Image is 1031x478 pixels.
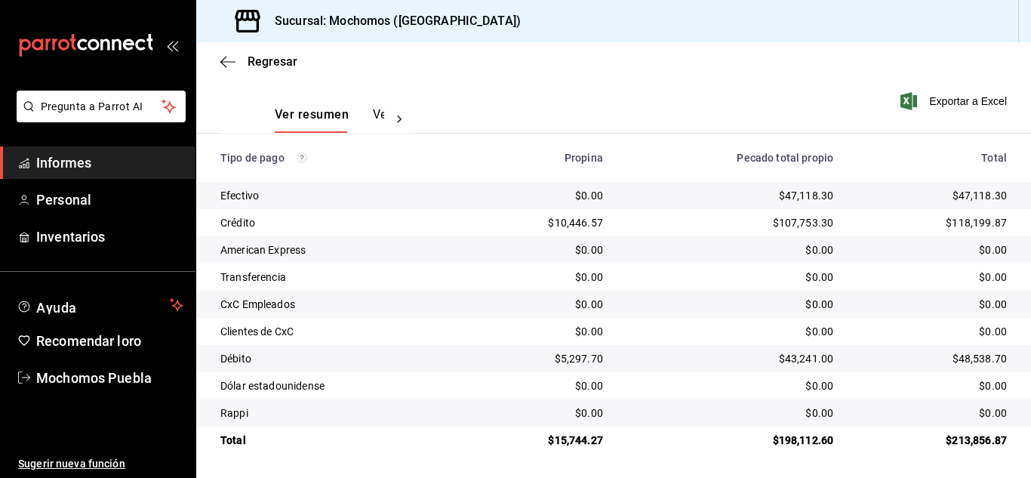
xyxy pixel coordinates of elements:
button: Exportar a Excel [903,92,1007,110]
font: $47,118.30 [779,190,834,202]
font: $0.00 [805,271,833,283]
font: $0.00 [979,380,1007,392]
font: $0.00 [575,325,603,338]
font: $43,241.00 [779,353,834,365]
font: Tipo de pago [220,152,285,164]
font: Pecado total propio [737,152,833,164]
font: Sugerir nueva función [18,458,125,470]
font: $0.00 [575,380,603,392]
font: Regresar [248,54,297,69]
font: Rappi [220,407,248,419]
font: Total [981,152,1007,164]
font: $0.00 [805,380,833,392]
font: Efectivo [220,190,259,202]
font: $0.00 [575,407,603,419]
font: $47,118.30 [953,190,1008,202]
font: Transferencia [220,271,286,283]
font: Inventarios [36,229,105,245]
font: $0.00 [979,407,1007,419]
font: $10,446.57 [548,217,603,229]
font: $0.00 [805,244,833,256]
font: Clientes de CxC [220,325,294,338]
font: Personal [36,192,91,208]
font: Crédito [220,217,255,229]
font: $0.00 [575,244,603,256]
font: Informes [36,155,91,171]
font: Débito [220,353,251,365]
font: $0.00 [979,325,1007,338]
div: pestañas de navegación [275,106,384,133]
font: Ayuda [36,300,77,316]
font: $213,856.87 [946,434,1007,446]
font: $198,112.60 [773,434,834,446]
font: Exportar a Excel [929,95,1007,107]
font: Recomendar loro [36,333,141,349]
font: American Express [220,244,306,256]
font: $0.00 [805,298,833,310]
font: CxC Empleados [220,298,295,310]
button: Pregunta a Parrot AI [17,91,186,122]
font: $0.00 [979,271,1007,283]
font: $5,297.70 [555,353,603,365]
font: $0.00 [575,271,603,283]
button: abrir_cajón_menú [166,39,178,51]
svg: Los pagos realizados con Pay y otras terminales son montos brutos. [297,153,307,163]
font: $0.00 [575,190,603,202]
font: Ver pagos [373,107,429,122]
font: $15,744.27 [548,434,603,446]
button: Regresar [220,54,297,69]
font: Dólar estadounidense [220,380,325,392]
font: Sucursal: Mochomos ([GEOGRAPHIC_DATA]) [275,14,521,28]
a: Pregunta a Parrot AI [11,109,186,125]
font: $48,538.70 [953,353,1008,365]
font: $0.00 [575,298,603,310]
font: Propina [565,152,603,164]
font: Mochomos Puebla [36,370,152,386]
font: $0.00 [979,244,1007,256]
font: $118,199.87 [946,217,1007,229]
font: $0.00 [805,325,833,338]
font: Pregunta a Parrot AI [41,100,143,113]
font: $107,753.30 [773,217,834,229]
font: $0.00 [805,407,833,419]
font: $0.00 [979,298,1007,310]
font: Ver resumen [275,107,349,122]
font: Total [220,434,246,446]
